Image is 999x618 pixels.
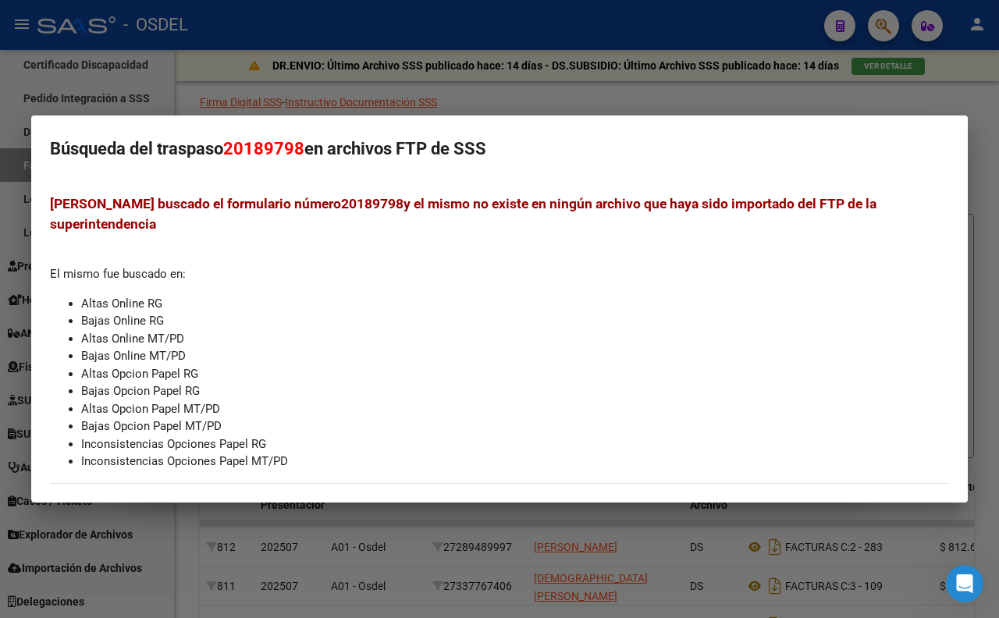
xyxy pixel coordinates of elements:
li: Bajas Opcion Papel RG [81,382,949,400]
span: [PERSON_NAME] buscado el formulario número y el mismo no existe en ningún archivo que haya sido i... [50,196,876,232]
li: Inconsistencias Opciones Papel MT/PD [81,453,949,471]
li: Altas Opcion Papel RG [81,365,949,383]
div: El mismo fue buscado en: [50,194,949,471]
li: Inconsistencias Opciones Papel RG [81,435,949,453]
strong: 20189798 [341,196,404,211]
li: Altas Online RG [81,295,949,313]
h2: Búsqueda del traspaso en archivos FTP de SSS [50,134,949,164]
li: Altas Online MT/PD [81,330,949,348]
li: Bajas Online RG [81,312,949,330]
iframe: Intercom live chat [946,565,983,602]
span: 20189798 [223,139,304,158]
li: Bajas Online MT/PD [81,347,949,365]
li: Bajas Opcion Papel MT/PD [81,417,949,435]
li: Altas Opcion Papel MT/PD [81,400,949,418]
